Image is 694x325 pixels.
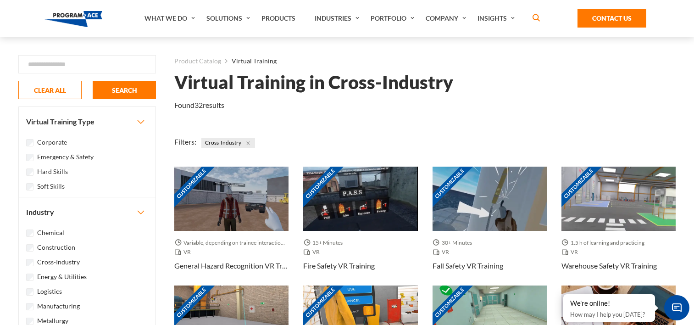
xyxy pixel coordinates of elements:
[44,11,103,27] img: Program-Ace
[37,152,94,162] label: Emergency & Safety
[561,238,648,247] span: 1.5 h of learning and practicing
[26,183,33,191] input: Soft Skills
[303,260,375,271] h3: Fire Safety VR Training
[570,309,648,320] p: How may I help you [DATE]?
[37,301,80,311] label: Manufacturing
[26,230,33,237] input: Chemical
[26,154,33,161] input: Emergency & Safety
[174,247,194,257] span: VR
[26,168,33,176] input: Hard Skills
[221,55,277,67] li: Virtual Training
[37,181,65,191] label: Soft Skills
[174,55,221,67] a: Product Catalog
[433,260,503,271] h3: Fall Safety VR Training
[174,260,289,271] h3: General Hazard Recognition VR Training
[37,137,67,147] label: Corporate
[26,139,33,146] input: Corporate
[26,244,33,252] input: Construction
[201,138,255,148] span: Cross-Industry
[243,138,253,148] button: Close
[561,260,657,271] h3: Warehouse Safety VR Training
[37,257,80,267] label: Cross-Industry
[37,228,64,238] label: Chemical
[26,259,33,266] input: Cross-Industry
[19,107,155,136] button: Virtual Training Type
[26,288,33,296] input: Logistics
[194,101,203,109] em: 32
[433,247,453,257] span: VR
[174,74,453,90] h1: Virtual Training in Cross-Industry
[37,286,62,297] label: Logistics
[303,247,323,257] span: VR
[174,238,289,247] span: Variable, depending on trainee interaction with each component.
[433,167,547,286] a: Customizable Thumbnail - Fall Safety VR Training 30+ Minutes VR Fall Safety VR Training
[37,167,68,177] label: Hard Skills
[174,100,224,111] p: Found results
[26,303,33,310] input: Manufacturing
[26,318,33,325] input: Metallurgy
[174,167,289,286] a: Customizable Thumbnail - General Hazard Recognition VR Training Variable, depending on trainee in...
[37,272,87,282] label: Energy & Utilities
[18,81,82,99] button: CLEAR ALL
[26,274,33,281] input: Energy & Utilities
[433,238,476,247] span: 30+ Minutes
[303,167,417,286] a: Customizable Thumbnail - Fire Safety VR Training 15+ Minutes VR Fire Safety VR Training
[303,238,346,247] span: 15+ Minutes
[19,197,155,227] button: Industry
[561,247,582,257] span: VR
[570,299,648,308] div: We're online!
[37,242,75,252] label: Construction
[664,295,689,320] span: Chat Widget
[577,9,646,28] a: Contact Us
[174,137,196,146] span: Filters:
[561,167,676,286] a: Customizable Thumbnail - Warehouse Safety VR Training 1.5 h of learning and practicing VR Warehou...
[174,55,676,67] nav: breadcrumb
